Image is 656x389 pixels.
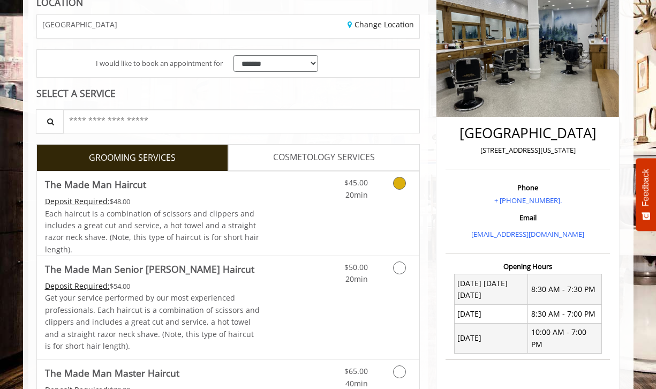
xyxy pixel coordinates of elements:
b: The Made Man Haircut [45,177,146,192]
span: 20min [345,274,368,284]
div: $48.00 [45,196,260,207]
button: Feedback - Show survey [636,158,656,231]
h2: [GEOGRAPHIC_DATA] [448,125,607,141]
div: SELECT A SERVICE [36,88,420,99]
span: COSMETOLOGY SERVICES [273,151,375,164]
p: [STREET_ADDRESS][US_STATE] [448,145,607,156]
td: [DATE] [DATE] [DATE] [454,274,528,305]
button: Service Search [36,109,64,133]
span: 40min [345,378,368,388]
span: Feedback [641,169,651,206]
p: Get your service performed by our most experienced professionals. Each haircut is a combination o... [45,292,260,352]
span: 20min [345,190,368,200]
td: 8:30 AM - 7:30 PM [528,274,602,305]
h3: Phone [448,184,607,191]
span: $45.00 [344,177,368,188]
span: Each haircut is a combination of scissors and clippers and includes a great cut and service, a ho... [45,208,259,255]
span: This service needs some Advance to be paid before we block your appointment [45,196,110,206]
a: + [PHONE_NUMBER]. [494,196,562,205]
a: Change Location [348,19,414,29]
div: $54.00 [45,280,260,292]
td: 8:30 AM - 7:00 PM [528,305,602,323]
h3: Opening Hours [446,263,610,270]
span: GROOMING SERVICES [89,151,176,165]
a: [EMAIL_ADDRESS][DOMAIN_NAME] [471,229,584,239]
span: $50.00 [344,262,368,272]
b: The Made Man Master Haircut [45,365,179,380]
b: The Made Man Senior [PERSON_NAME] Haircut [45,261,254,276]
td: [DATE] [454,305,528,323]
td: [DATE] [454,323,528,354]
span: I would like to book an appointment for [96,58,223,69]
span: This service needs some Advance to be paid before we block your appointment [45,281,110,291]
td: 10:00 AM - 7:00 PM [528,323,602,354]
h3: Email [448,214,607,221]
span: $65.00 [344,366,368,376]
span: [GEOGRAPHIC_DATA] [42,20,117,28]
